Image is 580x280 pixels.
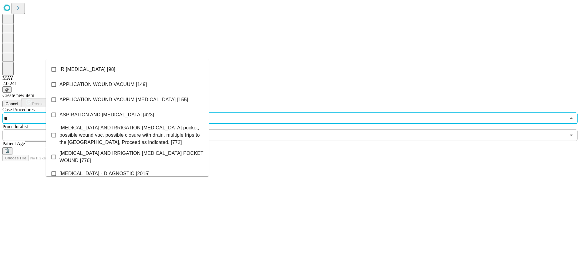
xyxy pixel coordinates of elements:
span: ASPIRATION AND [MEDICAL_DATA] [423] [59,111,154,118]
span: Proceduralist [2,124,28,129]
button: Close [567,114,575,122]
span: APPLICATION WOUND VACUUM [MEDICAL_DATA] [155] [59,96,188,103]
span: Cancel [5,102,18,106]
span: Patient Age [2,141,25,146]
span: Create new item [2,93,34,98]
span: IR [MEDICAL_DATA] [98] [59,66,115,73]
span: [MEDICAL_DATA] - DIAGNOSTIC [2015] [59,170,150,177]
div: 2.0.241 [2,81,578,86]
button: Open [567,131,575,139]
span: @ [5,87,9,92]
span: APPLICATION WOUND VACUUM [149] [59,81,147,88]
button: @ [2,86,12,93]
span: [MEDICAL_DATA] AND IRRIGATION [MEDICAL_DATA] POCKET WOUND [776] [59,150,204,164]
span: Scheduled Procedure [2,107,35,112]
span: Predict [32,102,44,106]
button: Predict [21,98,49,107]
button: Cancel [2,101,21,107]
div: MAY [2,75,578,81]
span: [MEDICAL_DATA] AND IRRIGATION [MEDICAL_DATA] pocket, possible wound vac, possible closure with dr... [59,124,204,146]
